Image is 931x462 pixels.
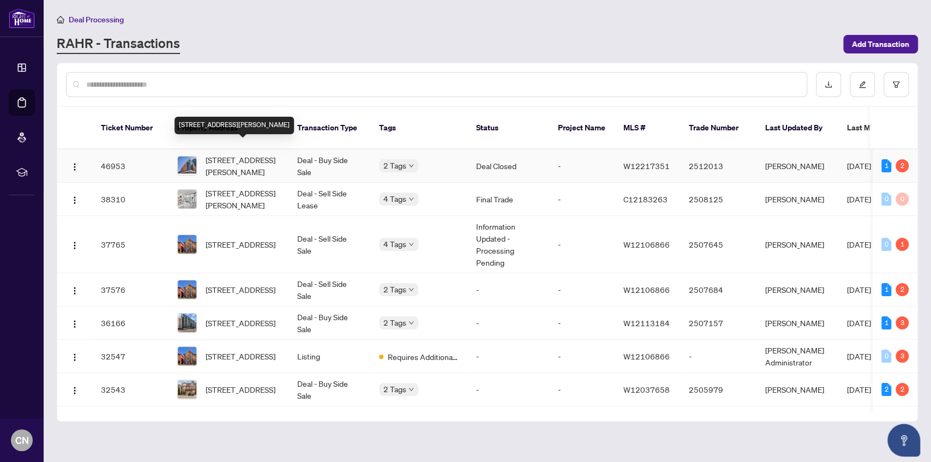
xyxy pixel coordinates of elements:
[549,340,615,373] td: -
[896,383,909,396] div: 2
[92,216,169,273] td: 37765
[887,424,920,457] button: Open asap
[756,340,838,373] td: [PERSON_NAME] Administrator
[92,183,169,216] td: 38310
[623,318,670,328] span: W12113184
[549,216,615,273] td: -
[825,81,832,88] span: download
[66,381,83,398] button: Logo
[383,383,406,395] span: 2 Tags
[884,72,909,97] button: filter
[175,117,294,134] div: [STREET_ADDRESS][PERSON_NAME]
[549,307,615,340] td: -
[680,183,756,216] td: 2508125
[623,285,670,295] span: W12106866
[623,239,670,249] span: W12106866
[69,15,124,25] span: Deal Processing
[92,340,169,373] td: 32547
[66,236,83,253] button: Logo
[383,238,406,250] span: 4 Tags
[623,194,668,204] span: C12183263
[9,8,35,28] img: logo
[206,350,275,362] span: [STREET_ADDRESS]
[896,283,909,296] div: 2
[680,307,756,340] td: 2507157
[467,373,549,406] td: -
[467,107,549,149] th: Status
[467,216,549,273] td: Information Updated - Processing Pending
[756,216,838,273] td: [PERSON_NAME]
[66,157,83,175] button: Logo
[881,383,891,396] div: 2
[409,320,414,326] span: down
[847,161,871,171] span: [DATE]
[409,387,414,392] span: down
[66,281,83,298] button: Logo
[289,216,370,273] td: Deal - Sell Side Sale
[70,353,79,362] img: Logo
[383,159,406,172] span: 2 Tags
[383,316,406,329] span: 2 Tags
[549,373,615,406] td: -
[409,163,414,169] span: down
[615,107,680,149] th: MLS #
[680,340,756,373] td: -
[92,373,169,406] td: 32543
[206,154,280,178] span: [STREET_ADDRESS][PERSON_NAME]
[206,317,275,329] span: [STREET_ADDRESS]
[549,273,615,307] td: -
[680,273,756,307] td: 2507684
[178,380,196,399] img: thumbnail-img
[178,280,196,299] img: thumbnail-img
[896,350,909,363] div: 3
[847,385,871,394] span: [DATE]
[289,183,370,216] td: Deal - Sell Side Lease
[178,190,196,208] img: thumbnail-img
[66,314,83,332] button: Logo
[66,347,83,365] button: Logo
[289,107,370,149] th: Transaction Type
[623,161,670,171] span: W12217351
[680,149,756,183] td: 2512013
[57,34,180,54] a: RAHR - Transactions
[178,314,196,332] img: thumbnail-img
[289,340,370,373] td: Listing
[881,193,891,206] div: 0
[680,373,756,406] td: 2505979
[881,350,891,363] div: 0
[383,193,406,205] span: 4 Tags
[881,316,891,329] div: 1
[756,373,838,406] td: [PERSON_NAME]
[852,35,909,53] span: Add Transaction
[847,122,914,134] span: Last Modified Date
[370,107,467,149] th: Tags
[680,107,756,149] th: Trade Number
[467,149,549,183] td: Deal Closed
[549,107,615,149] th: Project Name
[816,72,841,97] button: download
[847,194,871,204] span: [DATE]
[756,149,838,183] td: [PERSON_NAME]
[70,320,79,328] img: Logo
[896,238,909,251] div: 1
[178,235,196,254] img: thumbnail-img
[467,183,549,216] td: Final Trade
[847,351,871,361] span: [DATE]
[70,163,79,171] img: Logo
[57,16,64,23] span: home
[92,149,169,183] td: 46953
[289,149,370,183] td: Deal - Buy Side Sale
[70,241,79,250] img: Logo
[409,287,414,292] span: down
[623,351,670,361] span: W12106866
[92,107,169,149] th: Ticket Number
[858,81,866,88] span: edit
[847,239,871,249] span: [DATE]
[289,373,370,406] td: Deal - Buy Side Sale
[847,318,871,328] span: [DATE]
[70,286,79,295] img: Logo
[756,183,838,216] td: [PERSON_NAME]
[467,340,549,373] td: -
[881,238,891,251] div: 0
[178,347,196,365] img: thumbnail-img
